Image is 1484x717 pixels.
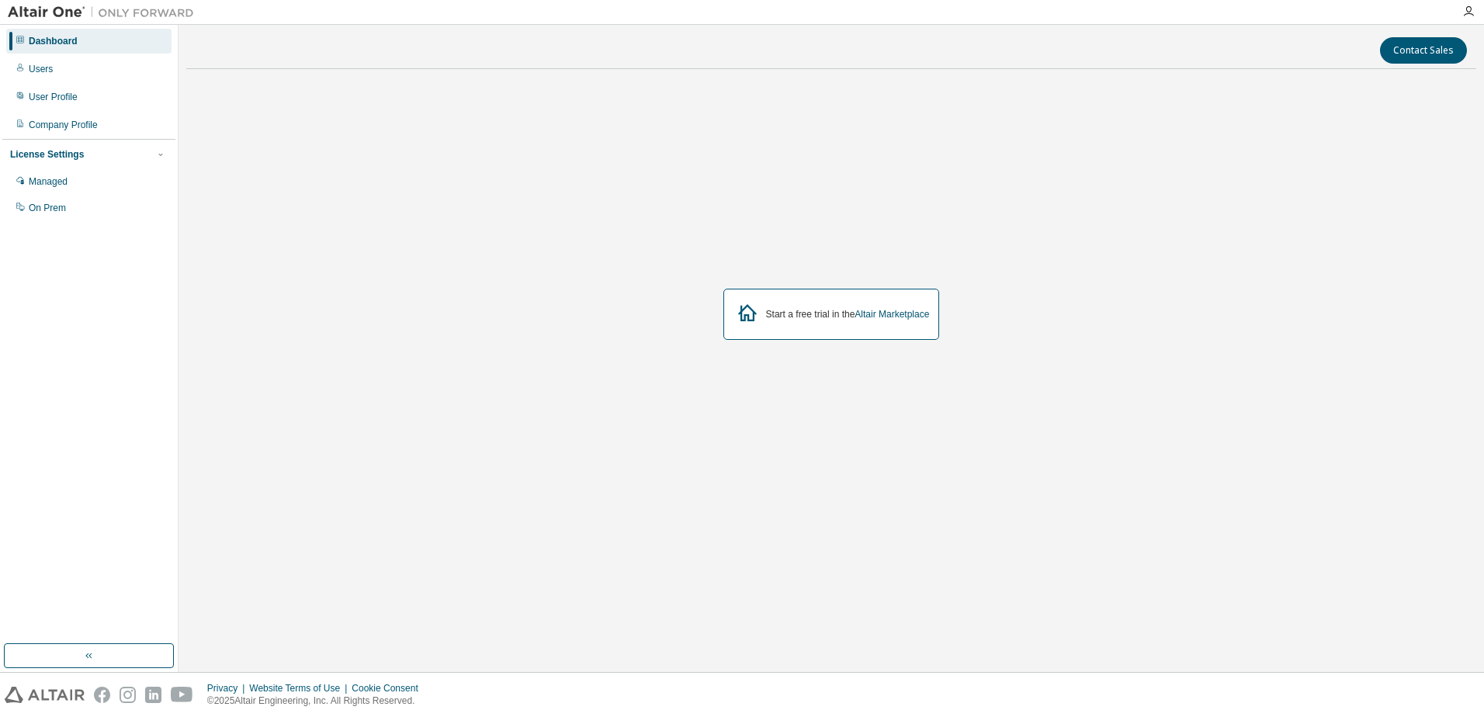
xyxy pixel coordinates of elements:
div: Start a free trial in the [766,308,930,320]
div: Website Terms of Use [249,682,352,694]
div: License Settings [10,148,84,161]
div: On Prem [29,202,66,214]
img: Altair One [8,5,202,20]
div: Cookie Consent [352,682,427,694]
div: Company Profile [29,119,98,131]
a: Altair Marketplace [855,309,929,320]
div: User Profile [29,91,78,103]
img: instagram.svg [120,687,136,703]
img: facebook.svg [94,687,110,703]
img: altair_logo.svg [5,687,85,703]
img: linkedin.svg [145,687,161,703]
img: youtube.svg [171,687,193,703]
div: Dashboard [29,35,78,47]
div: Users [29,63,53,75]
p: © 2025 Altair Engineering, Inc. All Rights Reserved. [207,694,428,708]
div: Privacy [207,682,249,694]
div: Managed [29,175,68,188]
button: Contact Sales [1380,37,1467,64]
